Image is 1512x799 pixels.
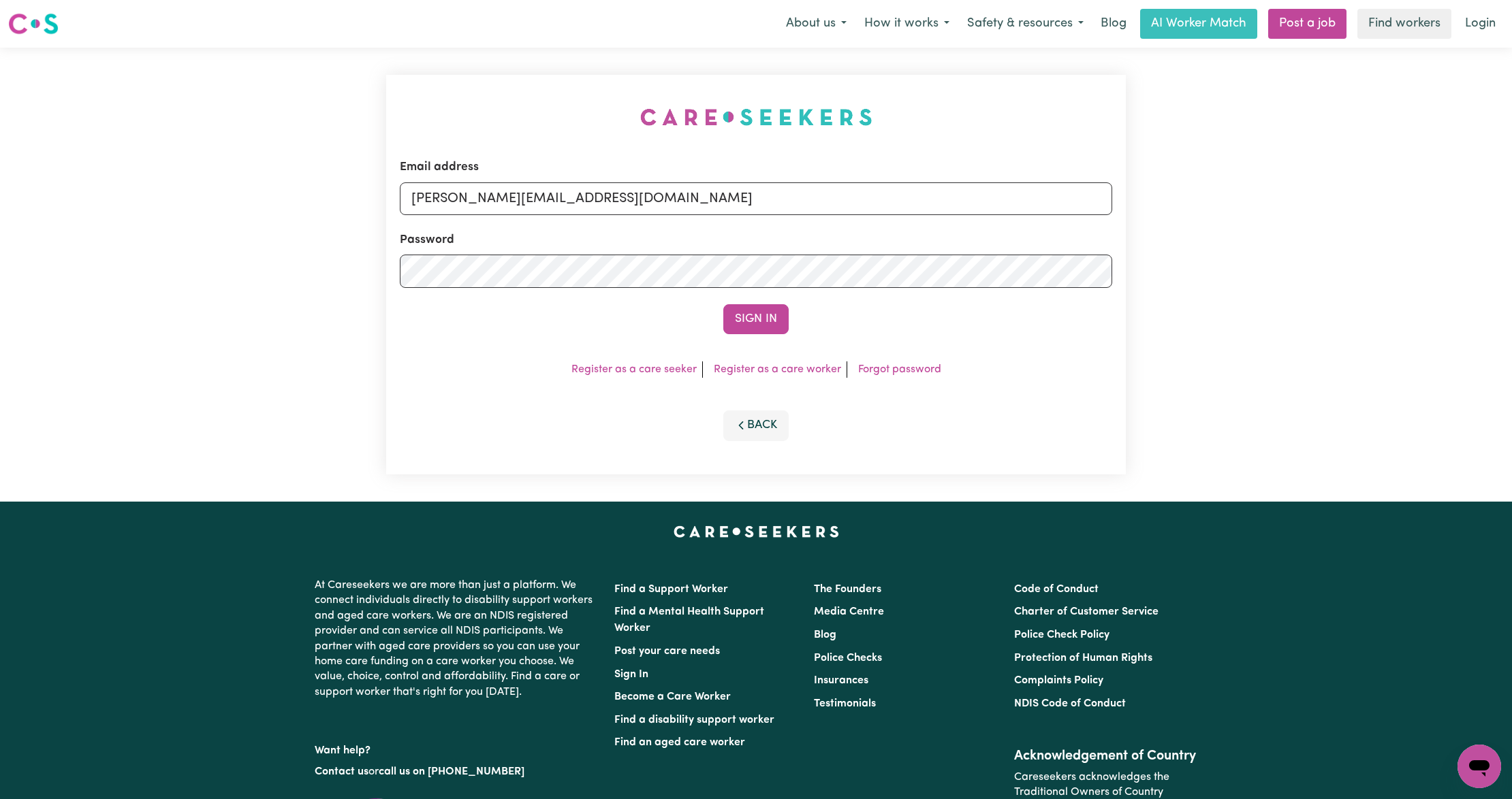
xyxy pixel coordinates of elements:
button: Sign In [723,304,789,334]
a: Register as a care seeker [571,364,697,375]
a: The Founders [814,584,881,595]
a: Insurances [814,675,868,686]
a: Find workers [1357,9,1451,39]
a: Post a job [1268,9,1346,39]
input: Email address [400,182,1112,215]
button: Safety & resources [958,10,1092,38]
iframe: Button to launch messaging window, conversation in progress [1458,745,1501,788]
a: call us on [PHONE_NUMBER] [379,766,524,777]
img: Careseekers logo [8,12,59,36]
a: Find an aged care worker [614,737,745,748]
button: About us [777,10,855,38]
a: Testimonials [814,698,876,709]
a: AI Worker Match [1140,9,1257,39]
a: Post your care needs [614,646,720,657]
a: Forgot password [858,364,941,375]
a: Register as a care worker [714,364,841,375]
a: Blog [814,630,836,640]
a: Find a Support Worker [614,584,728,595]
a: Code of Conduct [1014,584,1099,595]
a: Find a disability support worker [614,715,774,725]
p: Want help? [315,738,598,758]
a: Careseekers home page [674,526,839,537]
a: Login [1457,9,1504,39]
a: Media Centre [814,606,884,617]
a: Charter of Customer Service [1014,606,1159,617]
p: or [315,759,598,785]
h2: Acknowledgement of Country [1014,748,1197,764]
a: Careseekers logo [8,8,59,39]
a: Find a Mental Health Support Worker [614,606,764,634]
p: At Careseekers we are more than just a platform. We connect individuals directly to disability su... [315,572,598,705]
label: Email address [400,159,479,176]
a: Police Check Policy [1014,630,1109,640]
a: Contact us [315,766,368,777]
a: Become a Care Worker [614,691,731,702]
a: Police Checks [814,653,882,664]
a: Protection of Human Rights [1014,653,1152,664]
label: Password [400,231,454,249]
a: Sign In [614,669,648,680]
a: Blog [1092,9,1135,39]
a: Complaints Policy [1014,675,1103,686]
a: NDIS Code of Conduct [1014,698,1126,709]
button: Back [723,410,789,440]
button: How it works [855,10,958,38]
